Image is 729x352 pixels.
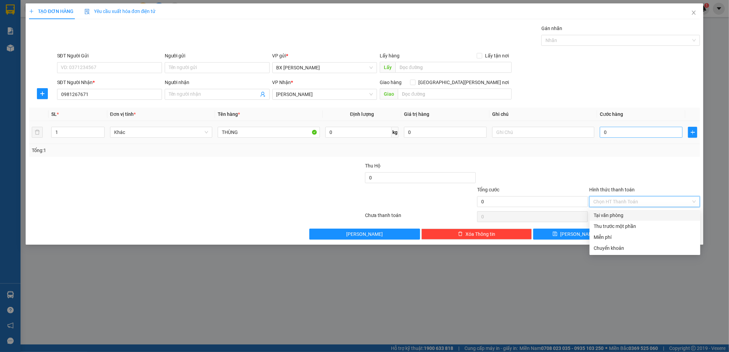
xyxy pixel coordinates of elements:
[37,91,48,96] span: plus
[309,229,420,240] button: [PERSON_NAME]
[276,89,373,99] span: VP Thành Thái
[365,212,477,224] div: Chưa thanh toán
[57,52,162,59] div: SĐT Người Gửi
[380,62,395,73] span: Lấy
[365,163,380,168] span: Thu Hộ
[218,127,320,138] input: VD: Bàn, Ghế
[395,62,512,73] input: Dọc đường
[276,63,373,73] span: BX Phạm Văn Đồng
[398,89,512,99] input: Dọc đường
[32,147,281,154] div: Tổng: 1
[272,52,377,59] div: VP gửi
[688,127,697,138] button: plus
[489,108,597,121] th: Ghi chú
[57,79,162,86] div: SĐT Người Nhận
[380,80,402,85] span: Giao hàng
[392,127,399,138] span: kg
[541,26,562,31] label: Gán nhãn
[691,10,697,15] span: close
[404,111,429,117] span: Giá trị hàng
[416,79,512,86] span: [GEOGRAPHIC_DATA][PERSON_NAME] nơi
[218,111,240,117] span: Tên hàng
[350,111,374,117] span: Định lượng
[51,111,57,117] span: SL
[594,244,696,252] div: Chuyển khoản
[37,88,48,99] button: plus
[600,111,623,117] span: Cước hàng
[380,53,400,58] span: Lấy hàng
[165,52,270,59] div: Người gửi
[272,80,291,85] span: VP Nhận
[594,222,696,230] div: Thu trước một phần
[380,89,398,99] span: Giao
[84,9,156,14] span: Yêu cầu xuất hóa đơn điện tử
[492,127,594,138] input: Ghi Chú
[84,9,90,14] img: icon
[533,229,616,240] button: save[PERSON_NAME]
[260,92,266,97] span: user-add
[594,212,696,219] div: Tại văn phòng
[29,9,73,14] span: TẠO ĐƠN HÀNG
[465,230,495,238] span: Xóa Thông tin
[165,79,270,86] div: Người nhận
[553,231,557,237] span: save
[688,130,697,135] span: plus
[560,230,597,238] span: [PERSON_NAME]
[458,231,463,237] span: delete
[32,127,43,138] button: delete
[404,127,487,138] input: 0
[29,9,34,14] span: plus
[346,230,383,238] span: [PERSON_NAME]
[114,127,208,137] span: Khác
[421,229,532,240] button: deleteXóa Thông tin
[594,233,696,241] div: Miễn phí
[482,52,512,59] span: Lấy tận nơi
[684,3,703,23] button: Close
[110,111,136,117] span: Đơn vị tính
[589,187,635,192] label: Hình thức thanh toán
[477,187,499,192] span: Tổng cước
